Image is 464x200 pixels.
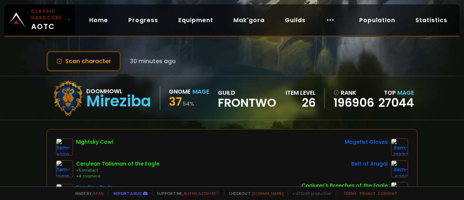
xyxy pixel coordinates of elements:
[86,96,151,107] div: Mireziba
[378,94,414,111] a: 27044
[252,191,283,196] a: [DOMAIN_NAME]
[46,51,121,72] button: Scan character
[123,13,164,28] a: Progress
[286,97,316,108] div: 26
[397,89,414,97] span: Mage
[391,138,408,156] img: item-12977
[169,93,182,110] span: 37
[56,138,73,156] img: item-4039
[4,4,75,36] a: Classic HardcoreAOTC
[378,191,397,196] a: Consent
[76,168,159,174] div: +5 Intellect
[86,87,151,96] div: Doomhowl
[391,160,408,177] img: item-6392
[113,191,142,196] a: Report a bug
[76,184,113,191] div: Berylline Pads
[360,191,375,196] a: Privacy
[31,8,65,21] small: Classic Hardcore
[93,191,104,196] a: a fan
[76,160,159,168] div: Cerulean Talisman of the Eagle
[333,97,374,108] a: 196906
[218,97,276,108] span: Frontwo
[288,191,331,196] span: v. d752d5 - production
[410,13,453,28] a: Statistics
[71,191,104,196] span: Made by
[353,13,401,28] a: Population
[173,13,219,28] a: Equipment
[183,100,194,107] small: 54 %
[224,191,283,196] span: Checkout
[345,138,388,146] div: Magefist Gloves
[343,191,357,196] a: Terms
[333,88,374,97] div: rank
[152,191,220,196] span: Support me,
[56,160,73,177] img: item-12019
[228,13,270,28] a: Mak'gora
[192,87,209,96] div: Mage
[351,160,388,168] div: Belt of Arugal
[279,13,311,28] a: Guilds
[31,8,65,32] span: AOTC
[83,13,114,28] a: Home
[286,88,316,97] div: item level
[302,182,388,189] div: Conjurer's Breeches of the Eagle
[130,57,176,66] span: 30 minutes ago
[76,174,159,179] div: +4 Stamina
[378,88,414,97] div: Top
[76,138,113,146] div: Nightsky Cowl
[169,87,190,96] div: Gnome
[218,88,276,108] div: guild
[184,191,220,196] a: Buy me a coffee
